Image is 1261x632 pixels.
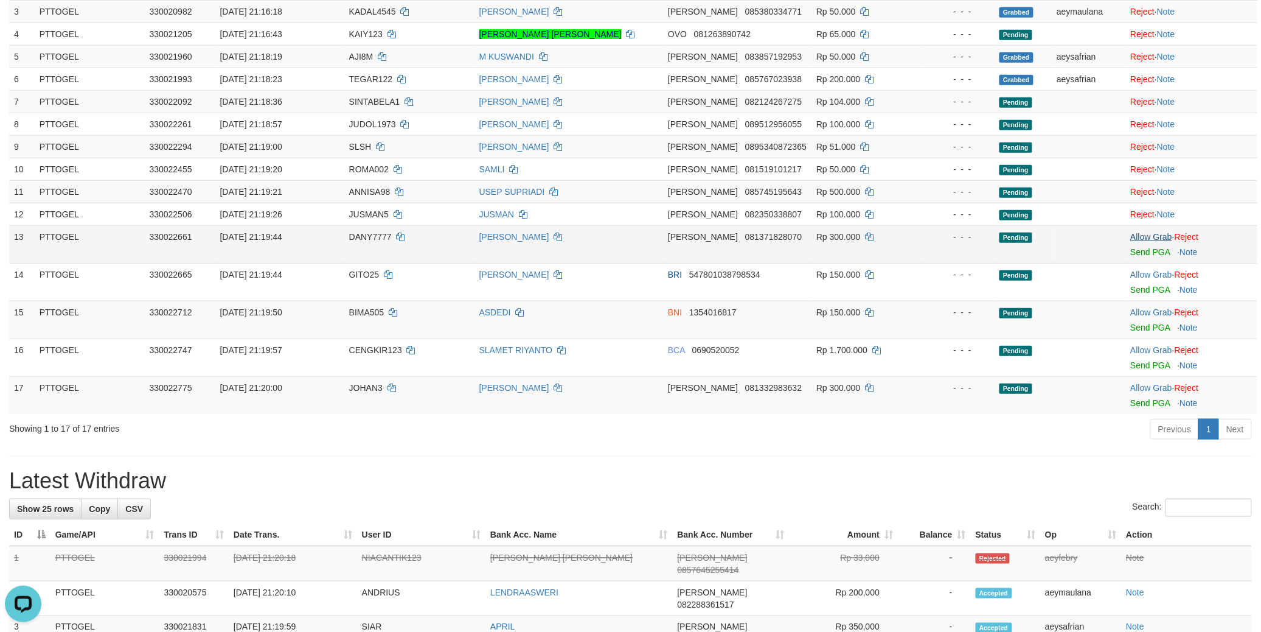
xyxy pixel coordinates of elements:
a: SLAMET RIYANTO [479,345,553,355]
span: Rp 500.000 [816,187,860,197]
a: Reject [1175,270,1199,279]
a: Reject [1131,29,1155,39]
span: · [1131,232,1175,242]
span: Copy 0895340872365 to clipboard [745,142,807,152]
span: [DATE] 21:19:44 [220,270,282,279]
span: Rejected [976,553,1010,564]
td: PTTOGEL [35,180,145,203]
span: Pending [999,346,1032,356]
a: Allow Grab [1131,270,1172,279]
a: 1 [1198,419,1219,440]
td: · [1126,301,1257,339]
a: Reject [1131,97,1155,107]
span: BRI [668,270,682,279]
td: PTTOGEL [35,225,145,263]
span: Copy 081332983632 to clipboard [745,383,802,393]
span: Grabbed [999,75,1033,85]
span: Rp 50.000 [816,52,856,61]
a: Note [1127,622,1145,632]
th: User ID: activate to sort column ascending [357,524,485,546]
a: [PERSON_NAME] [479,383,549,393]
a: JUSMAN [479,209,515,219]
td: [DATE] 21:20:18 [229,546,357,581]
th: Action [1122,524,1252,546]
a: Note [1157,119,1175,129]
span: Copy 085745195643 to clipboard [745,187,802,197]
a: Allow Grab [1131,232,1172,242]
span: Copy [89,504,110,514]
td: 10 [9,158,35,180]
div: - - - [926,382,990,394]
td: 16 [9,339,35,376]
a: [PERSON_NAME] [479,142,549,152]
span: OVO [668,29,687,39]
span: Pending [999,210,1032,220]
td: Rp 200,000 [789,581,898,616]
a: Note [1157,142,1175,152]
a: Note [1157,187,1175,197]
a: Reject [1131,209,1155,219]
td: PTTOGEL [35,301,145,339]
span: 330022092 [149,97,192,107]
span: Rp 100.000 [816,119,860,129]
a: [PERSON_NAME] [479,7,549,16]
a: Send PGA [1131,247,1170,257]
a: Copy [81,499,118,519]
span: ANNISA98 [349,187,391,197]
th: Status: activate to sort column ascending [971,524,1040,546]
th: ID: activate to sort column descending [9,524,50,546]
td: · [1126,339,1257,376]
span: Rp 1.700.000 [816,345,867,355]
a: Reject [1131,52,1155,61]
th: Trans ID: activate to sort column ascending [159,524,229,546]
span: Copy 085767023938 to clipboard [745,74,802,84]
span: [PERSON_NAME] [668,97,738,107]
a: Note [1157,74,1175,84]
span: GITO25 [349,270,380,279]
a: Note [1157,164,1175,174]
td: PTTOGEL [35,68,145,90]
td: 330021994 [159,546,229,581]
span: 330020982 [149,7,192,16]
a: Reject [1131,74,1155,84]
span: Copy 083857192953 to clipboard [745,52,802,61]
span: Show 25 rows [17,504,74,514]
span: Pending [999,308,1032,318]
input: Search: [1165,499,1252,517]
span: 330021960 [149,52,192,61]
td: · [1126,113,1257,135]
span: [PERSON_NAME] [668,74,738,84]
td: 4 [9,23,35,45]
span: [PERSON_NAME] [668,7,738,16]
td: · [1126,180,1257,203]
a: LENDRAASWERI [490,588,558,597]
a: SAMLI [479,164,505,174]
a: Note [1157,209,1175,219]
th: Bank Acc. Name: activate to sort column ascending [485,524,672,546]
span: [DATE] 21:19:21 [220,187,282,197]
span: Pending [999,142,1032,153]
span: [DATE] 21:19:44 [220,232,282,242]
td: 8 [9,113,35,135]
a: Note [1179,247,1198,257]
td: · [1126,90,1257,113]
span: CENGKIR123 [349,345,402,355]
span: Pending [999,384,1032,394]
a: [PERSON_NAME] [PERSON_NAME] [490,553,633,563]
a: Note [1157,7,1175,16]
td: 15 [9,301,35,339]
span: AJI8M [349,52,373,61]
div: - - - [926,231,990,243]
button: Open LiveChat chat widget [5,5,41,41]
a: [PERSON_NAME] [479,119,549,129]
span: Accepted [976,588,1012,599]
span: [PERSON_NAME] [678,588,748,597]
span: 330021205 [149,29,192,39]
td: 1 [9,546,50,581]
span: [DATE] 21:19:26 [220,209,282,219]
span: 330022261 [149,119,192,129]
span: Rp 300.000 [816,383,860,393]
span: Rp 50.000 [816,164,856,174]
span: [DATE] 21:19:20 [220,164,282,174]
th: Balance: activate to sort column ascending [898,524,971,546]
